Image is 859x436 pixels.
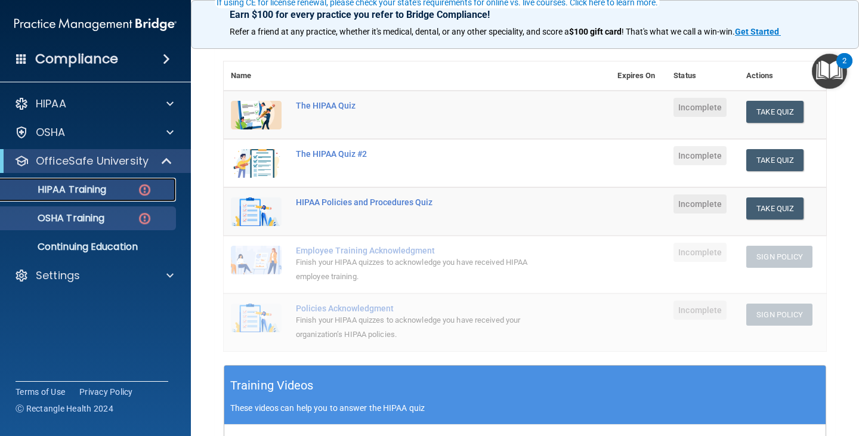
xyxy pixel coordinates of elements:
[735,27,781,36] a: Get Started
[673,301,727,320] span: Incomplete
[296,255,551,284] div: Finish your HIPAA quizzes to acknowledge you have received HIPAA employee training.
[296,304,551,313] div: Policies Acknowledgment
[230,27,569,36] span: Refer a friend at any practice, whether it's medical, dental, or any other speciality, and score a
[569,27,622,36] strong: $100 gift card
[36,125,66,140] p: OSHA
[16,403,113,415] span: Ⓒ Rectangle Health 2024
[666,61,739,91] th: Status
[739,61,826,91] th: Actions
[137,183,152,197] img: danger-circle.6113f641.png
[14,154,173,168] a: OfficeSafe University
[296,313,551,342] div: Finish your HIPAA quizzes to acknowledge you have received your organization’s HIPAA policies.
[296,197,551,207] div: HIPAA Policies and Procedures Quiz
[673,98,727,117] span: Incomplete
[79,386,133,398] a: Privacy Policy
[230,9,820,20] p: Earn $100 for every practice you refer to Bridge Compliance!
[296,149,551,159] div: The HIPAA Quiz #2
[746,101,804,123] button: Take Quiz
[746,149,804,171] button: Take Quiz
[842,61,846,76] div: 2
[735,27,779,36] strong: Get Started
[673,194,727,214] span: Incomplete
[35,51,118,67] h4: Compliance
[36,268,80,283] p: Settings
[137,211,152,226] img: danger-circle.6113f641.png
[14,268,174,283] a: Settings
[14,13,177,36] img: PMB logo
[673,146,727,165] span: Incomplete
[746,197,804,219] button: Take Quiz
[610,61,666,91] th: Expires On
[746,246,812,268] button: Sign Policy
[14,97,174,111] a: HIPAA
[14,125,174,140] a: OSHA
[36,97,66,111] p: HIPAA
[8,212,104,224] p: OSHA Training
[230,375,314,396] h5: Training Videos
[622,27,735,36] span: ! That's what we call a win-win.
[296,246,551,255] div: Employee Training Acknowledgment
[230,403,820,413] p: These videos can help you to answer the HIPAA quiz
[746,304,812,326] button: Sign Policy
[812,54,847,89] button: Open Resource Center, 2 new notifications
[16,386,65,398] a: Terms of Use
[224,61,289,91] th: Name
[296,101,551,110] div: The HIPAA Quiz
[673,243,727,262] span: Incomplete
[8,241,171,253] p: Continuing Education
[8,184,106,196] p: HIPAA Training
[36,154,149,168] p: OfficeSafe University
